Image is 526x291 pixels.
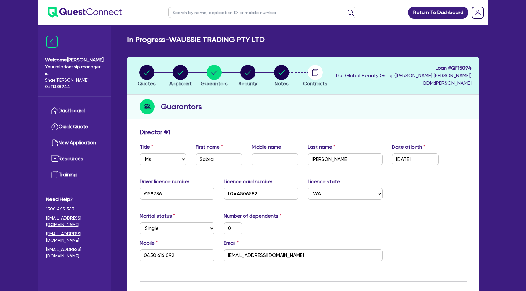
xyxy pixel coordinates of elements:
label: Mobile [140,239,158,247]
input: DD / MM / YYYY [392,153,439,165]
a: Return To Dashboard [408,7,468,19]
label: Marital status [140,212,175,220]
label: Number of dependents [224,212,281,220]
img: resources [51,155,59,162]
label: Licence state [308,178,340,185]
img: new-application [51,139,59,146]
h3: Director # 1 [140,128,170,136]
label: Last name [308,143,335,151]
button: Quotes [137,65,156,88]
span: Guarantors [201,81,228,87]
img: quick-quote [51,123,59,130]
a: Resources [46,151,103,167]
label: Date of birth [392,143,425,151]
label: Licence card number [224,178,272,185]
span: Notes [275,81,289,87]
label: Title [140,143,153,151]
span: Welcome [PERSON_NAME] [45,56,104,64]
span: Need Help? [46,196,103,203]
label: Driver licence number [140,178,189,185]
span: BDM: [PERSON_NAME] [335,79,472,87]
a: [EMAIL_ADDRESS][DOMAIN_NAME] [46,230,103,244]
a: Training [46,167,103,183]
span: Security [239,81,257,87]
button: Notes [274,65,289,88]
a: Dropdown toggle [470,4,486,21]
a: Quick Quote [46,119,103,135]
a: Dashboard [46,103,103,119]
span: Loan # QF15094 [335,64,472,72]
img: step-icon [140,99,155,114]
span: The Global Beauty Group ( [PERSON_NAME] [PERSON_NAME] ) [335,72,472,78]
span: Contracts [303,81,327,87]
img: training [51,171,59,178]
a: [EMAIL_ADDRESS][DOMAIN_NAME] [46,215,103,228]
label: Middle name [252,143,281,151]
span: 1300 465 363 [46,206,103,212]
span: Quotes [138,81,156,87]
h2: In Progress - WAUSSIE TRADING PTY LTD [127,35,265,44]
h2: Guarantors [161,101,202,112]
a: New Application [46,135,103,151]
button: Applicant [169,65,192,88]
span: Your relationship manager is: Shae [PERSON_NAME] 0411338944 [45,64,104,90]
label: Email [224,239,239,247]
button: Security [238,65,258,88]
a: [EMAIL_ADDRESS][DOMAIN_NAME] [46,246,103,259]
button: Guarantors [200,65,228,88]
button: Contracts [303,65,327,88]
img: icon-menu-close [46,36,58,48]
img: quest-connect-logo-blue [48,7,122,18]
input: Search by name, application ID or mobile number... [168,7,356,18]
label: First name [196,143,223,151]
span: Applicant [169,81,192,87]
